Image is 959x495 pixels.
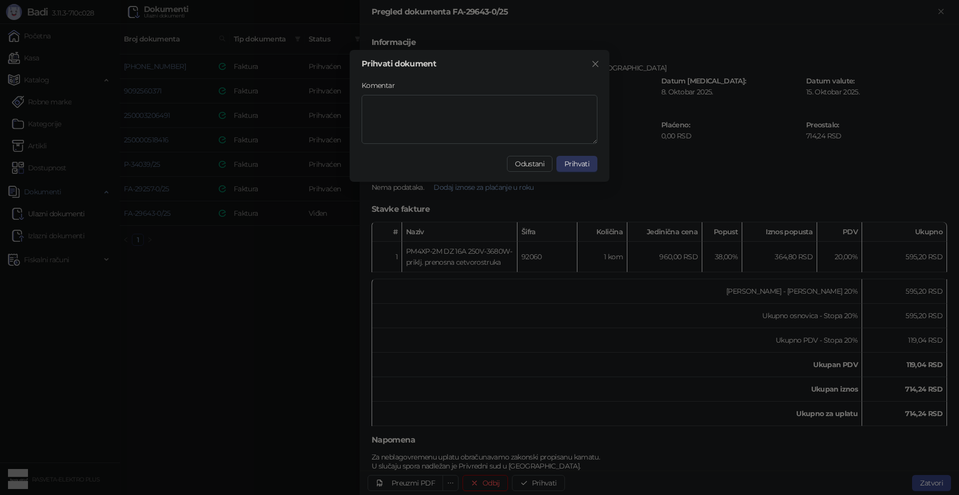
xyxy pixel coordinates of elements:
[362,80,401,91] label: Komentar
[362,60,597,68] div: Prihvati dokument
[591,60,599,68] span: close
[587,60,603,68] span: Zatvori
[362,95,597,144] textarea: Komentar
[564,159,589,168] span: Prihvati
[587,56,603,72] button: Close
[556,156,597,172] button: Prihvati
[507,156,552,172] button: Odustani
[515,159,544,168] span: Odustani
